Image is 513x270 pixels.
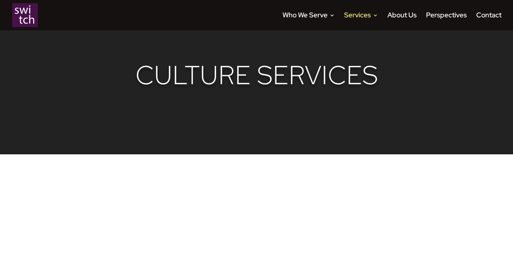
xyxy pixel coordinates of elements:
[387,13,417,30] a: About Us
[282,13,335,30] a: Who We Serve
[476,13,501,30] a: Contact
[51,60,462,94] h1: Culture Services
[426,13,467,30] a: Perspectives
[344,13,378,30] a: Services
